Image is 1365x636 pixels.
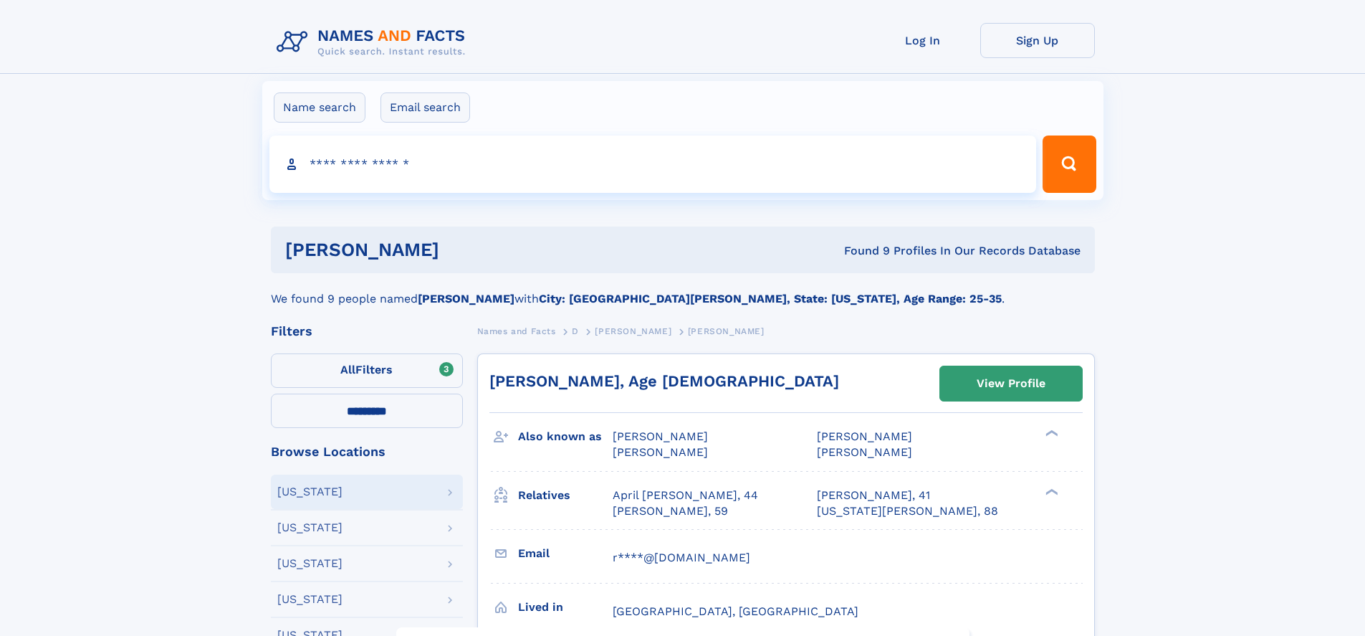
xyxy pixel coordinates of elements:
[477,322,556,340] a: Names and Facts
[271,353,463,388] label: Filters
[277,558,343,569] div: [US_STATE]
[866,23,980,58] a: Log In
[271,445,463,458] div: Browse Locations
[595,322,671,340] a: [PERSON_NAME]
[613,503,728,519] a: [PERSON_NAME], 59
[817,503,998,519] a: [US_STATE][PERSON_NAME], 88
[595,326,671,336] span: [PERSON_NAME]
[688,326,765,336] span: [PERSON_NAME]
[613,445,708,459] span: [PERSON_NAME]
[977,367,1045,400] div: View Profile
[277,594,343,605] div: [US_STATE]
[277,486,343,498] div: [US_STATE]
[271,325,463,338] div: Filters
[285,241,642,259] h1: [PERSON_NAME]
[641,243,1081,259] div: Found 9 Profiles In Our Records Database
[613,488,758,503] a: April [PERSON_NAME], 44
[940,366,1082,401] a: View Profile
[518,483,613,508] h3: Relatives
[613,429,708,443] span: [PERSON_NAME]
[518,595,613,620] h3: Lived in
[277,522,343,533] div: [US_STATE]
[572,322,579,340] a: D
[489,372,839,390] a: [PERSON_NAME], Age [DEMOGRAPHIC_DATA]
[613,604,858,618] span: [GEOGRAPHIC_DATA], [GEOGRAPHIC_DATA]
[271,23,477,62] img: Logo Names and Facts
[340,363,355,376] span: All
[274,92,365,123] label: Name search
[518,541,613,566] h3: Email
[817,445,912,459] span: [PERSON_NAME]
[518,424,613,449] h3: Also known as
[269,136,1037,193] input: search input
[271,273,1095,308] div: We found 9 people named with .
[572,326,579,336] span: D
[980,23,1095,58] a: Sign Up
[817,488,930,503] a: [PERSON_NAME], 41
[817,429,912,443] span: [PERSON_NAME]
[380,92,470,123] label: Email search
[1042,487,1059,496] div: ❯
[1043,136,1096,193] button: Search Button
[1042,429,1059,438] div: ❯
[418,292,514,305] b: [PERSON_NAME]
[539,292,1002,305] b: City: [GEOGRAPHIC_DATA][PERSON_NAME], State: [US_STATE], Age Range: 25-35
